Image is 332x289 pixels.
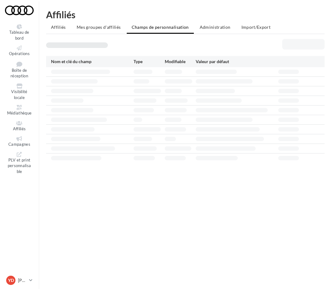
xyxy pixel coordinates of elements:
span: Import/Export [241,24,271,30]
span: Tableau de bord [9,30,29,41]
p: [PERSON_NAME] [18,277,27,283]
div: Type [134,58,164,65]
span: Affiliés [13,126,26,131]
a: Opérations [5,44,34,58]
div: Affiliés [46,10,325,19]
a: Campagnes [5,135,34,148]
span: YD [8,277,14,283]
a: Visibilité locale [5,82,34,101]
span: Opérations [9,51,30,56]
span: PLV et print personnalisable [8,157,31,174]
span: Boîte de réception [11,68,28,79]
div: Modifiable [165,58,196,65]
a: Affiliés [5,119,34,133]
a: Tableau de bord [5,23,34,42]
span: Administration [200,24,231,30]
span: Affiliés [51,24,66,30]
div: Valeur par défaut [196,58,278,65]
span: Mes groupes d'affiliés [77,24,121,30]
a: PLV et print personnalisable [5,151,34,175]
a: Médiathèque [5,104,34,117]
a: Boîte de réception [5,60,34,80]
div: Nom et clé du champ [51,58,134,65]
span: Campagnes [8,142,30,147]
span: Visibilité locale [11,89,27,100]
span: Médiathèque [7,110,32,115]
a: YD [PERSON_NAME] [5,274,34,286]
